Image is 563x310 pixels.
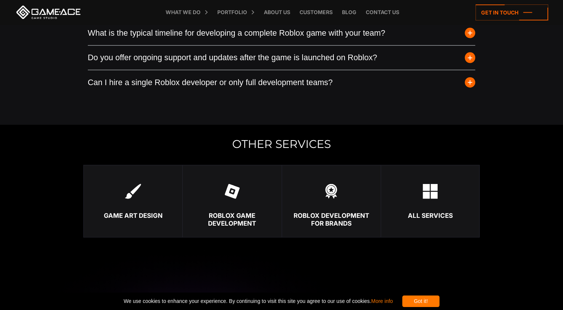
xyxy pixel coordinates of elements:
button: What is the typical timeline for developing a complete Roblox game with your team? [88,21,476,45]
img: Game Art Ctreation [125,184,141,199]
button: Do you offer ongoing support and updates after the game is launched on Roblox? [88,46,476,70]
a: Get in touch [476,4,548,20]
a: Roblox Development for Brands [282,165,381,238]
div: Got it! [402,296,439,307]
div: All services [381,212,479,219]
div: Roblox Development for Brands [282,212,381,227]
a: Roblox Game Development [182,165,281,238]
h2: Other Services [83,138,480,150]
a: Game Art Design [83,165,182,238]
img: Roblox games icon [225,184,240,199]
div: Game Art Design [84,212,182,219]
div: Roblox Game Development [183,212,281,227]
span: We use cookies to enhance your experience. By continuing to visit this site you agree to our use ... [124,296,393,307]
a: All services [381,165,480,238]
img: Game development services [423,184,438,199]
a: More info [371,298,393,304]
img: Roblox development for brands icon [324,184,339,199]
button: Can I hire a single Roblox developer or only full development teams? [88,70,476,95]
